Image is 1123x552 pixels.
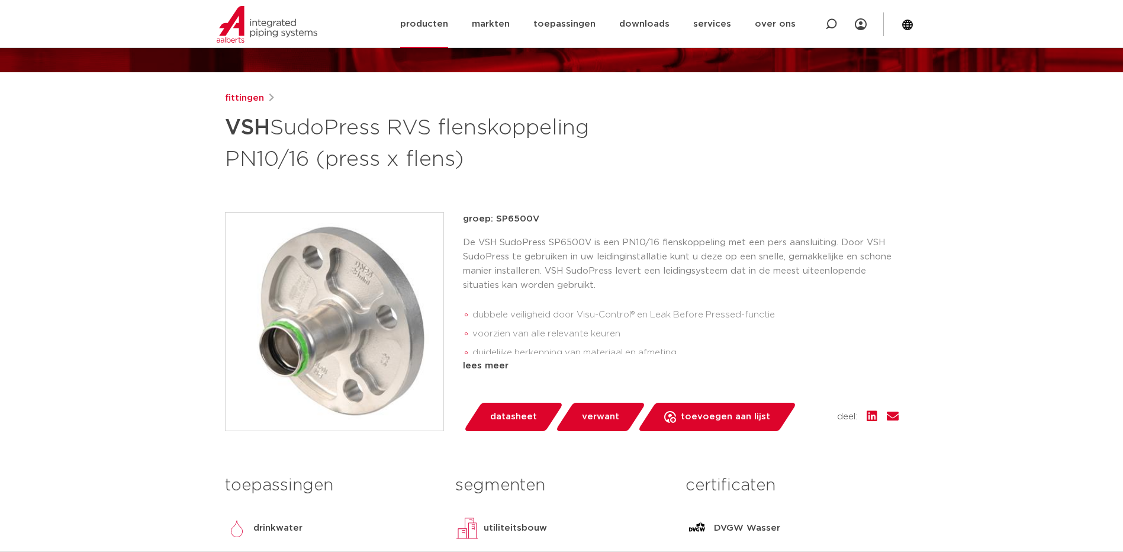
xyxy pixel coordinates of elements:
[686,516,709,540] img: DVGW Wasser
[463,236,899,293] p: De VSH SudoPress SP6500V is een PN10/16 flenskoppeling met een pers aansluiting. Door VSH SudoPre...
[225,110,670,174] h1: SudoPress RVS flenskoppeling PN10/16 (press x flens)
[714,521,780,535] p: DVGW Wasser
[455,474,668,498] h3: segmenten
[225,117,270,139] strong: VSH
[225,474,437,498] h3: toepassingen
[226,213,443,431] img: Product Image for VSH SudoPress RVS flenskoppeling PN10/16 (press x flens)
[472,306,899,325] li: dubbele veiligheid door Visu-Control® en Leak Before Pressed-functie
[582,407,619,426] span: verwant
[490,407,537,426] span: datasheet
[455,516,479,540] img: utiliteitsbouw
[472,344,899,362] li: duidelijke herkenning van materiaal en afmeting
[686,474,898,498] h3: certificaten
[225,516,249,540] img: drinkwater
[225,91,264,105] a: fittingen
[555,403,646,431] a: verwant
[681,407,770,426] span: toevoegen aan lijst
[484,521,547,535] p: utiliteitsbouw
[463,403,564,431] a: datasheet
[463,212,899,226] p: groep: SP6500V
[463,359,899,373] div: lees meer
[472,325,899,344] li: voorzien van alle relevante keuren
[837,410,857,424] span: deel:
[253,521,303,535] p: drinkwater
